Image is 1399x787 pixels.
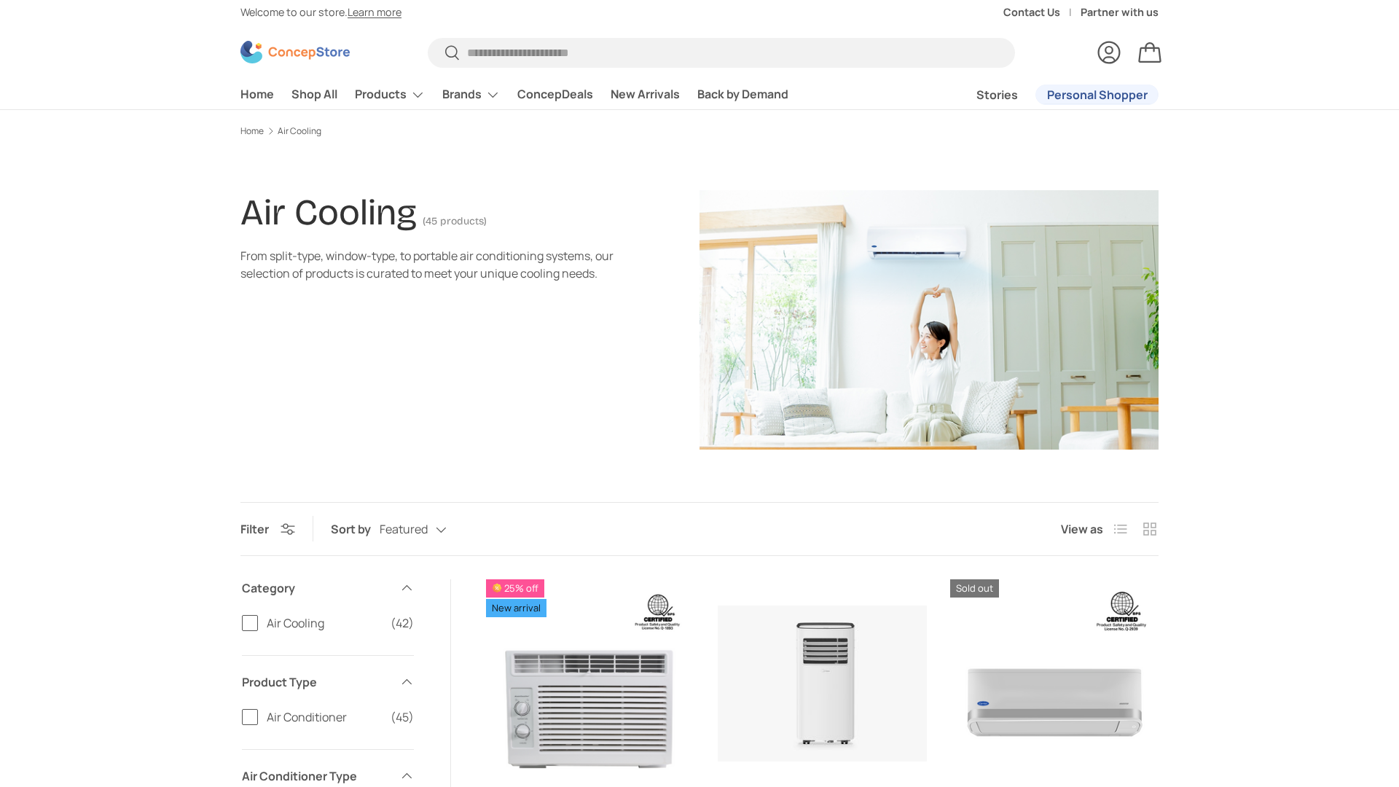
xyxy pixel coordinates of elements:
a: ConcepDeals [517,80,593,109]
a: Products [355,80,425,109]
nav: Secondary [941,80,1159,109]
span: Product Type [242,673,391,691]
img: ConcepStore [240,41,350,63]
summary: Brands [434,80,509,109]
span: View as [1061,520,1103,538]
p: Welcome to our store. [240,4,401,20]
span: Category [242,579,391,597]
a: Stories [976,81,1018,109]
button: Featured [380,517,476,542]
span: Personal Shopper [1047,89,1148,101]
span: Air Conditioner Type [242,767,391,785]
summary: Products [346,80,434,109]
a: Contact Us [1003,4,1081,20]
h1: Air Cooling [240,191,417,234]
span: Air Conditioner [267,708,382,726]
div: From split-type, window-type, to portable air conditioning systems, our selection of products is ... [240,247,618,282]
img: Air Cooling | ConcepStore [699,190,1159,450]
span: 25% off [486,579,544,598]
a: New Arrivals [611,80,680,109]
nav: Primary [240,80,788,109]
a: Partner with us [1081,4,1159,20]
span: (42) [391,614,414,632]
span: Filter [240,521,269,537]
a: Shop All [291,80,337,109]
a: Home [240,80,274,109]
summary: Product Type [242,656,414,708]
a: Learn more [348,5,401,19]
span: Featured [380,522,428,536]
summary: Category [242,562,414,614]
a: Back by Demand [697,80,788,109]
span: (45 products) [423,215,487,227]
a: Air Cooling [278,127,321,136]
a: Brands [442,80,500,109]
a: Home [240,127,264,136]
a: Personal Shopper [1035,85,1159,105]
label: Sort by [331,520,380,538]
span: Air Cooling [267,614,382,632]
span: (45) [391,708,414,726]
nav: Breadcrumbs [240,125,1159,138]
button: Filter [240,521,295,537]
span: Sold out [950,579,999,598]
span: New arrival [486,599,546,617]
